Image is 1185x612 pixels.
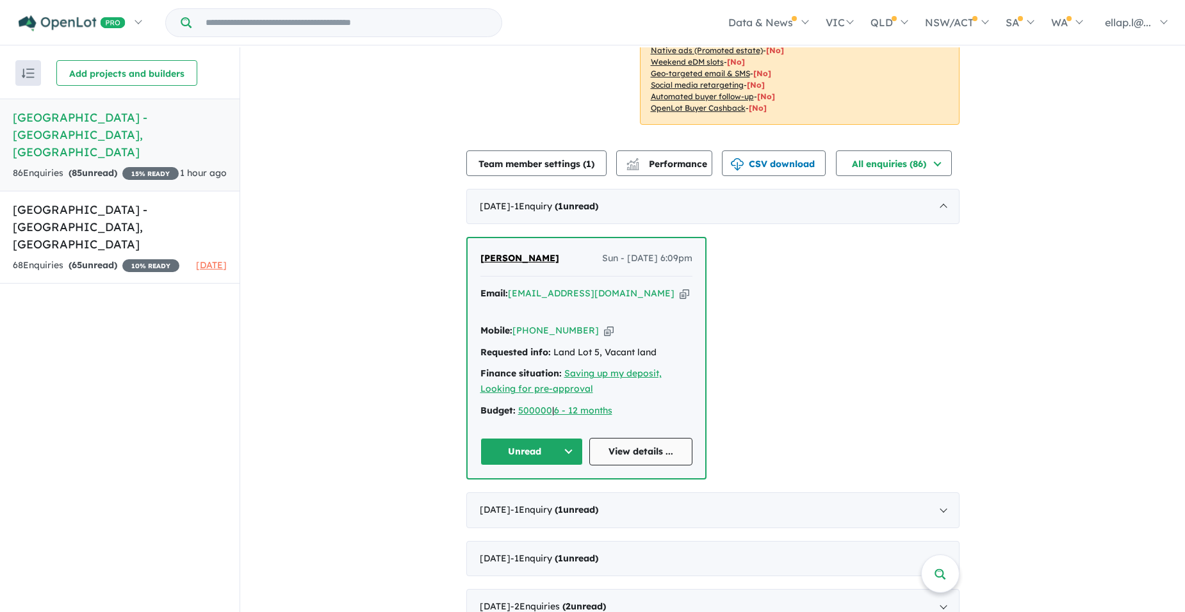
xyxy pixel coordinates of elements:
[747,80,765,90] span: [No]
[518,405,552,416] a: 500000
[555,200,598,212] strong: ( unread)
[480,367,562,379] strong: Finance situation:
[511,504,598,515] span: - 1 Enquir y
[628,158,707,170] span: Performance
[511,200,598,212] span: - 1 Enquir y
[480,438,584,465] button: Unread
[512,325,599,336] a: [PHONE_NUMBER]
[562,600,606,612] strong: ( unread)
[604,324,614,337] button: Copy
[753,68,771,78] span: [No]
[480,367,662,394] a: Saving up my deposit, Looking for pre-approval
[836,150,952,176] button: All enquiries (86)
[558,200,563,212] span: 1
[566,600,571,612] span: 2
[680,287,689,300] button: Copy
[651,45,763,55] u: Native ads (Promoted estate)
[626,158,638,165] img: line-chart.svg
[13,109,227,161] h5: [GEOGRAPHIC_DATA] - [GEOGRAPHIC_DATA] , [GEOGRAPHIC_DATA]
[589,438,692,465] a: View details ...
[480,405,516,416] strong: Budget:
[731,158,744,171] img: download icon
[651,103,746,113] u: OpenLot Buyer Cashback
[72,167,82,179] span: 85
[555,552,598,564] strong: ( unread)
[22,68,35,78] img: sort.svg
[616,150,712,176] button: Performance
[13,166,179,181] div: 86 Enquir ies
[757,92,775,101] span: [No]
[508,287,674,299] a: [EMAIL_ADDRESS][DOMAIN_NAME]
[180,167,227,179] span: 1 hour ago
[480,346,551,358] strong: Requested info:
[13,201,227,253] h5: [GEOGRAPHIC_DATA] - [GEOGRAPHIC_DATA] , [GEOGRAPHIC_DATA]
[466,492,960,528] div: [DATE]
[586,158,591,170] span: 1
[651,80,744,90] u: Social media retargeting
[466,541,960,577] div: [DATE]
[72,259,82,271] span: 65
[69,167,117,179] strong: ( unread)
[122,259,179,272] span: 10 % READY
[196,259,227,271] span: [DATE]
[722,150,826,176] button: CSV download
[766,45,784,55] span: [No]
[626,162,639,170] img: bar-chart.svg
[19,15,126,31] img: Openlot PRO Logo White
[480,287,508,299] strong: Email:
[480,403,692,419] div: |
[480,345,692,360] div: Land Lot 5, Vacant land
[466,189,960,225] div: [DATE]
[651,68,750,78] u: Geo-targeted email & SMS
[602,251,692,266] span: Sun - [DATE] 6:09pm
[1105,16,1151,29] span: ellap.l@...
[651,92,754,101] u: Automated buyer follow-up
[480,325,512,336] strong: Mobile:
[511,600,606,612] span: - 2 Enquir ies
[69,259,117,271] strong: ( unread)
[13,258,179,273] div: 68 Enquir ies
[727,57,745,67] span: [No]
[194,9,499,36] input: Try estate name, suburb, builder or developer
[558,504,563,515] span: 1
[558,552,563,564] span: 1
[480,251,559,266] a: [PERSON_NAME]
[554,405,612,416] a: 6 - 12 months
[466,150,607,176] button: Team member settings (1)
[555,504,598,515] strong: ( unread)
[56,60,197,86] button: Add projects and builders
[480,252,559,264] span: [PERSON_NAME]
[511,552,598,564] span: - 1 Enquir y
[749,103,767,113] span: [No]
[651,57,724,67] u: Weekend eDM slots
[122,167,179,180] span: 15 % READY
